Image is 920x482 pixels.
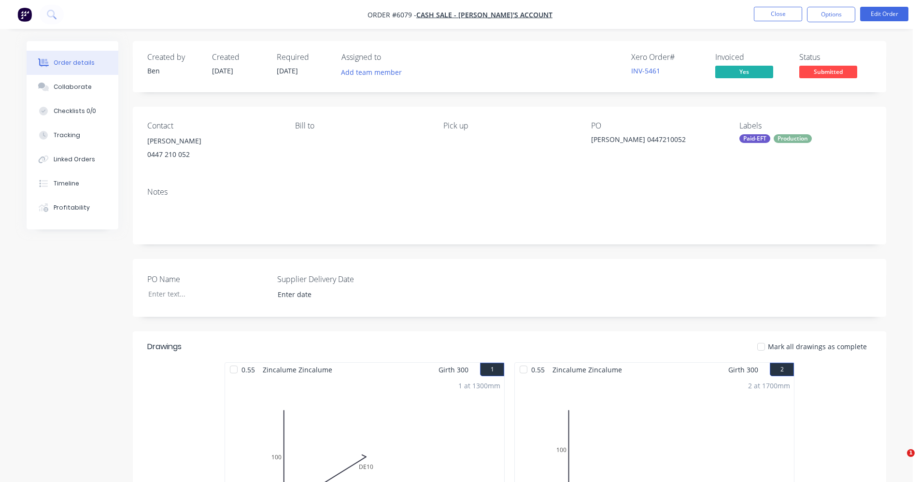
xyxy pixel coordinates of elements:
div: 2 at 1700mm [748,381,790,391]
span: Order #6079 - [368,10,416,19]
span: [DATE] [212,66,233,75]
iframe: Intercom live chat [887,449,910,472]
label: Supplier Delivery Date [277,273,398,285]
button: 1 [480,363,504,376]
div: Order details [54,58,95,67]
span: 0.55 [238,363,259,377]
div: Status [799,53,872,62]
span: Girth 300 [439,363,468,377]
button: Edit Order [860,7,908,21]
span: 1 [907,449,915,457]
img: Factory [17,7,32,22]
div: Assigned to [341,53,438,62]
button: Linked Orders [27,147,118,171]
span: Mark all drawings as complete [768,341,867,352]
div: Tracking [54,131,80,140]
button: Options [807,7,855,22]
div: Labels [739,121,872,130]
span: Yes [715,66,773,78]
span: Girth 300 [728,363,758,377]
button: Profitability [27,196,118,220]
button: Add team member [336,66,407,79]
button: Collaborate [27,75,118,99]
div: Ben [147,66,200,76]
span: [DATE] [277,66,298,75]
div: Production [774,134,812,143]
label: PO Name [147,273,268,285]
div: [PERSON_NAME] 0447210052 [591,134,712,148]
button: Close [754,7,802,21]
div: Pick up [443,121,576,130]
span: Zincalume Zincalume [549,363,626,377]
button: Submitted [799,66,857,80]
div: Paid-EFT [739,134,770,143]
div: Created by [147,53,200,62]
div: PO [591,121,723,130]
button: Order details [27,51,118,75]
button: Add team member [341,66,407,79]
button: Tracking [27,123,118,147]
div: Contact [147,121,280,130]
span: Submitted [799,66,857,78]
div: 0447 210 052 [147,148,280,161]
div: Bill to [295,121,427,130]
a: INV-5461 [631,66,660,75]
input: Enter date [271,287,391,302]
div: Timeline [54,179,79,188]
div: Collaborate [54,83,92,91]
button: Timeline [27,171,118,196]
button: Checklists 0/0 [27,99,118,123]
a: CASH SALE - [PERSON_NAME]'S ACCOUNT [416,10,552,19]
div: Created [212,53,265,62]
span: Zincalume Zincalume [259,363,336,377]
div: Notes [147,187,872,197]
div: 1 at 1300mm [458,381,500,391]
div: Linked Orders [54,155,95,164]
button: 2 [770,363,794,376]
div: Required [277,53,330,62]
div: Invoiced [715,53,788,62]
div: Profitability [54,203,90,212]
span: 0.55 [527,363,549,377]
div: [PERSON_NAME] [147,134,280,148]
div: Xero Order # [631,53,704,62]
div: [PERSON_NAME]0447 210 052 [147,134,280,165]
div: Drawings [147,341,182,353]
div: Checklists 0/0 [54,107,96,115]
